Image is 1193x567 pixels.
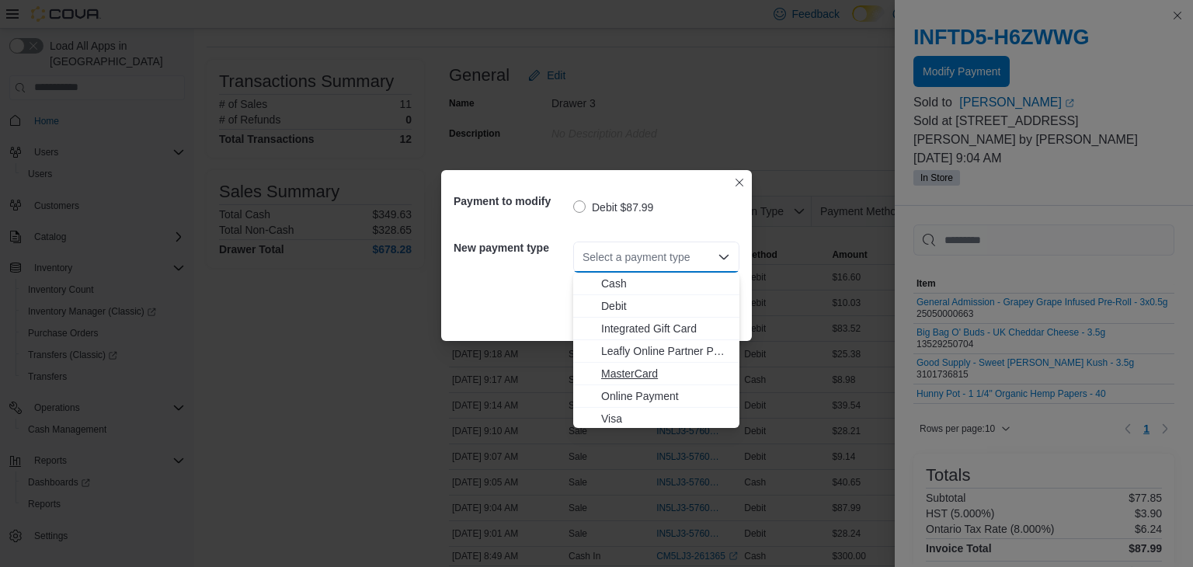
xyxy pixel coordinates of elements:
button: Integrated Gift Card [573,318,739,340]
button: Close list of options [718,251,730,263]
span: Cash [601,276,730,291]
button: Debit [573,295,739,318]
h5: New payment type [454,232,570,263]
span: MasterCard [601,366,730,381]
span: Leafly Online Partner Payment [601,343,730,359]
label: Debit $87.99 [573,198,653,217]
button: Leafly Online Partner Payment [573,340,739,363]
button: Cash [573,273,739,295]
h5: Payment to modify [454,186,570,217]
input: Accessible screen reader label [583,248,584,266]
button: Online Payment [573,385,739,408]
button: Closes this modal window [730,173,749,192]
div: Choose from the following options [573,273,739,430]
button: Visa [573,408,739,430]
button: MasterCard [573,363,739,385]
span: Visa [601,411,730,426]
span: Debit [601,298,730,314]
span: Integrated Gift Card [601,321,730,336]
span: Online Payment [601,388,730,404]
